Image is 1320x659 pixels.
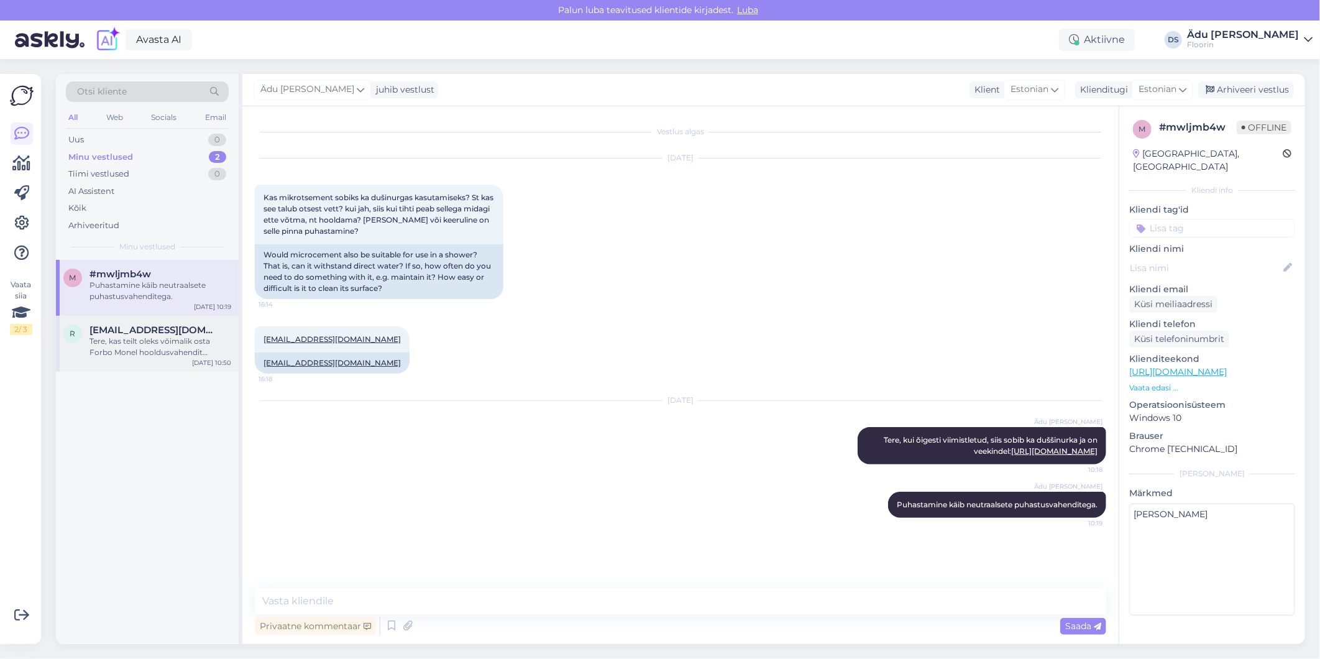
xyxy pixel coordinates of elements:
p: Operatsioonisüsteem [1129,399,1295,412]
p: Vaata edasi ... [1129,382,1295,394]
p: Brauser [1129,430,1295,443]
p: Kliendi email [1129,283,1295,296]
p: Chrome [TECHNICAL_ID] [1129,443,1295,456]
span: 16:14 [259,300,305,309]
span: Tere, kui õigesti viimistletud, siis sobib ka duššinurka ja on veekindel: [884,435,1099,456]
a: [EMAIL_ADDRESS][DOMAIN_NAME] [264,358,401,367]
div: 0 [208,168,226,180]
span: Offline [1237,121,1291,134]
input: Lisa nimi [1130,261,1281,275]
img: explore-ai [94,27,121,53]
span: Puhastamine käib neutraalsete puhastusvahenditega. [897,500,1098,509]
div: Klient [969,83,1000,96]
p: Windows 10 [1129,412,1295,425]
span: r [70,329,76,338]
div: 2 / 3 [10,324,32,335]
div: [DATE] 10:19 [194,302,231,311]
span: Ädu [PERSON_NAME] [1034,417,1102,426]
div: DS [1165,31,1182,48]
div: Puhastamine käib neutraalsete puhastusvahenditega. [89,280,231,302]
input: Lisa tag [1129,219,1295,237]
div: Kõik [68,202,86,214]
a: [URL][DOMAIN_NAME] [1129,366,1227,377]
div: Would microcement also be suitable for use in a shower? That is, can it withstand direct water? I... [255,244,503,299]
div: Klienditugi [1075,83,1128,96]
span: 16:18 [259,374,305,384]
div: 0 [208,134,226,146]
a: Ädu [PERSON_NAME]Floorin [1187,30,1313,50]
span: Ädu [PERSON_NAME] [260,83,354,96]
div: Uus [68,134,84,146]
p: Märkmed [1129,487,1295,500]
span: Otsi kliente [77,85,127,98]
a: [URL][DOMAIN_NAME] [1011,446,1098,456]
span: #mwljmb4w [89,269,151,280]
div: Email [203,109,229,126]
span: m [70,273,76,282]
span: rausmari85@gmail.com [89,325,219,336]
div: Aktiivne [1059,29,1135,51]
textarea: [PERSON_NAME] [1129,504,1295,615]
p: Kliendi telefon [1129,318,1295,331]
div: Web [104,109,126,126]
div: Tere, kas teilt oleks võimalik osta Forbo Monel hooldusvahendit linoleumile? Eelistatult kohe ole... [89,336,231,358]
div: Privaatne kommentaar [255,618,376,635]
img: Askly Logo [10,84,34,108]
span: Estonian [1011,83,1048,96]
span: m [1139,124,1146,134]
div: [DATE] [255,152,1106,164]
div: [DATE] 10:50 [192,358,231,367]
div: AI Assistent [68,185,114,198]
span: Saada [1065,620,1101,632]
span: Kas mikrotsement sobiks ka dušinurgas kasutamiseks? St kas see talub otsest vett? kui jah, siis k... [264,193,495,236]
div: Minu vestlused [68,151,133,164]
div: Kliendi info [1129,185,1295,196]
a: Avasta AI [126,29,192,50]
div: Arhiveeritud [68,219,119,232]
div: [GEOGRAPHIC_DATA], [GEOGRAPHIC_DATA] [1133,147,1283,173]
div: Vaata siia [10,279,32,335]
span: Minu vestlused [119,241,175,252]
div: 2 [209,151,226,164]
div: Küsi meiliaadressi [1129,296,1217,313]
div: [PERSON_NAME] [1129,468,1295,479]
div: Tiimi vestlused [68,168,129,180]
div: juhib vestlust [371,83,434,96]
div: Arhiveeri vestlus [1198,81,1294,98]
div: # mwljmb4w [1159,120,1237,135]
span: Luba [733,4,762,16]
div: All [66,109,80,126]
div: Vestlus algas [255,126,1106,137]
p: Klienditeekond [1129,353,1295,366]
a: [EMAIL_ADDRESS][DOMAIN_NAME] [264,334,401,344]
span: Ädu [PERSON_NAME] [1034,482,1102,491]
span: Estonian [1139,83,1176,96]
span: 10:19 [1056,518,1102,528]
p: Kliendi nimi [1129,242,1295,256]
span: 10:18 [1056,465,1102,474]
div: [DATE] [255,395,1106,406]
div: Küsi telefoninumbrit [1129,331,1229,348]
p: Kliendi tag'id [1129,203,1295,216]
div: Ädu [PERSON_NAME] [1187,30,1299,40]
div: Floorin [1187,40,1299,50]
div: Socials [149,109,179,126]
